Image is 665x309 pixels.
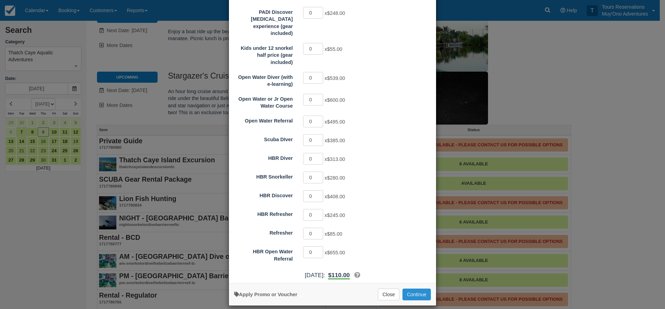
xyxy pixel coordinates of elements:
[229,152,298,162] label: HBR Diver
[327,194,345,199] span: $408.00
[234,292,297,297] a: Apply Voucher
[229,134,298,143] label: Scuba DIver
[229,6,298,37] label: PADI Discover Scuba Diving experience (gear included)
[325,175,345,181] span: x
[229,271,436,280] div: [DATE]:
[325,75,345,81] span: x
[327,250,345,255] span: $655.00
[229,246,298,262] label: HBR Open Water Referral
[327,10,345,16] span: $248.00
[303,209,323,221] input: HBR Refresher
[327,97,345,103] span: $600.00
[327,212,345,218] span: $245.00
[303,246,323,258] input: HBR Open Water Referral
[303,134,323,146] input: Scuba DIver
[229,71,298,88] label: Open Water Diver (with e-learning)
[325,250,345,255] span: x
[303,43,323,55] input: Kids under 12 snorkel half price (gear included)
[325,212,345,218] span: x
[325,138,345,143] span: x
[327,156,345,162] span: $313.00
[229,93,298,110] label: Open Water or Jr Open Water Course
[327,175,345,181] span: $280.00
[325,231,342,237] span: x
[303,7,323,19] input: PADI Discover Scuba Diving experience (gear included)
[325,97,345,103] span: x
[229,227,298,237] label: Refresher
[327,138,345,143] span: $385.00
[402,289,431,300] button: Add to Booking
[303,190,323,202] input: HBR Discover
[325,10,345,16] span: x
[327,119,345,125] span: $495.00
[325,194,345,199] span: x
[303,94,323,106] input: Open Water or Jr Open Water Course
[229,190,298,199] label: HBR Discover
[325,119,345,125] span: x
[303,72,323,84] input: Open Water Diver (with e-learning)
[229,171,298,181] label: HBR Snorkeller
[229,115,298,125] label: Open Water Referral
[303,228,323,239] input: Refresher
[325,46,342,52] span: x
[327,231,342,237] span: $85.00
[303,172,323,183] input: HBR Snorkeller
[328,272,349,279] span: $110.00
[303,116,323,127] input: Open Water Referral
[327,46,342,52] span: $55.00
[378,289,399,300] button: Close
[229,208,298,218] label: HBR Refresher
[303,153,323,165] input: HBR Diver
[229,42,298,66] label: Kids under 12 snorkel half price (gear included)
[327,75,345,81] span: $539.00
[325,156,345,162] span: x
